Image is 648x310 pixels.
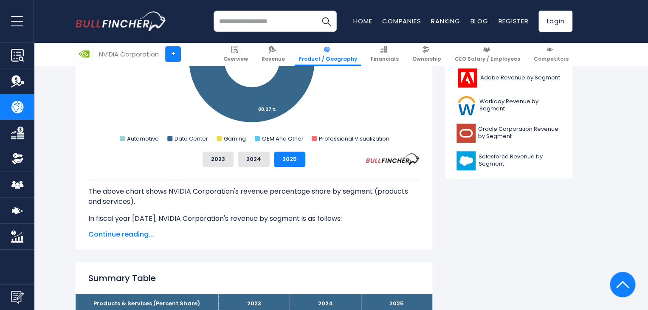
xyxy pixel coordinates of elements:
[88,272,420,285] h2: Summary Table
[224,135,246,143] text: Gaming
[11,152,24,165] img: Ownership
[165,46,181,62] a: +
[530,42,572,66] a: Competitors
[480,74,560,82] span: Adobe Revenue by Segment
[451,66,566,90] a: Adobe Revenue by Segment
[88,229,420,240] span: Continue reading...
[127,135,159,143] text: Automotive
[262,56,285,62] span: Revenue
[262,135,304,143] text: OEM And Other
[316,11,337,32] button: Search
[451,42,524,66] a: CEO Salary / Employees
[76,11,167,31] img: bullfincher logo
[88,214,420,224] p: In fiscal year [DATE], NVIDIA Corporation's revenue by segment is as follows:
[76,46,92,62] img: NVDA logo
[258,106,276,113] tspan: 88.27 %
[534,56,569,62] span: Competitors
[88,186,420,207] p: The above chart shows NVIDIA Corporation's revenue percentage share by segment (products and serv...
[538,11,572,32] a: Login
[382,17,421,25] a: Companies
[220,42,252,66] a: Overview
[478,126,561,140] span: Oracle Corporation Revenue by Segment
[478,153,561,168] span: Salesforce Revenue by Segment
[456,68,478,87] img: ADBE logo
[175,135,208,143] text: Data Center
[295,42,361,66] a: Product / Geography
[238,152,270,167] button: 2024
[412,56,441,62] span: Ownership
[409,42,445,66] a: Ownership
[451,121,566,145] a: Oracle Corporation Revenue by Segment
[367,42,403,66] a: Financials
[479,98,561,113] span: Workday Revenue by Segment
[431,17,460,25] a: Ranking
[203,152,234,167] button: 2023
[470,17,488,25] a: Blog
[371,56,399,62] span: Financials
[299,56,357,62] span: Product / Geography
[455,56,520,62] span: CEO Salary / Employees
[456,96,477,115] img: WDAY logo
[451,149,566,172] a: Salesforce Revenue by Segment
[274,152,305,167] button: 2025
[76,11,167,31] a: Go to homepage
[353,17,372,25] a: Home
[456,124,476,143] img: ORCL logo
[319,135,389,143] text: Professional Visualization
[451,94,566,117] a: Workday Revenue by Segment
[223,56,248,62] span: Overview
[258,42,289,66] a: Revenue
[456,151,476,170] img: CRM logo
[498,17,528,25] a: Register
[99,49,159,59] div: NVIDIA Corporation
